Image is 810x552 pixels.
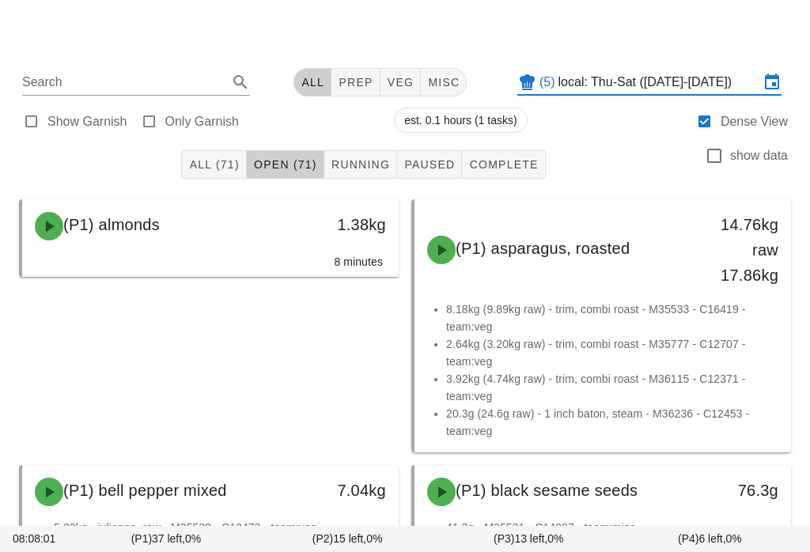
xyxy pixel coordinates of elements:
[293,68,331,96] button: All
[152,532,185,545] span: 37 left,
[75,527,256,550] div: (P1) 0%
[324,150,397,179] button: Running
[312,478,386,503] div: 7.04kg
[446,519,778,536] li: 41.3g - M35531 - C14987 - team:misc
[257,527,438,550] div: (P2) 0%
[427,76,460,89] span: misc
[403,158,455,171] span: Paused
[9,527,75,550] div: 08:08:01
[705,212,778,288] div: 14.76kg raw 17.86kg
[438,527,619,550] div: (P3) 0%
[331,158,390,171] span: Running
[38,253,383,277] div: 8 minutes
[54,519,386,536] li: 5.32kg - julienne, raw - M35530 - C12473 - team:veg
[698,532,725,545] span: 6 left,
[397,150,462,179] button: Paused
[47,114,127,130] label: Show Garnish
[165,114,239,130] label: Only Garnish
[462,150,545,179] button: Complete
[721,114,788,130] label: Dense View
[404,108,517,132] span: est. 0.1 hours (1 tasks)
[253,158,317,171] span: Open (71)
[730,148,788,164] label: show data
[181,150,246,179] button: All (71)
[338,76,373,89] span: prep
[188,158,239,171] span: All (71)
[446,301,778,335] li: 8.18kg (9.89kg raw) - trim, combi roast - M35533 - C16419 - team:veg
[446,370,778,405] li: 3.92kg (4.74kg raw) - trim, combi roast - M36115 - C12371 - team:veg
[380,68,422,96] button: veg
[446,405,778,440] li: 20.3g (24.6g raw) - 1 inch baton, steam - M36236 - C12453 - team:veg
[539,74,558,90] div: (5)
[619,527,801,550] div: (P4) 0%
[333,532,366,545] span: 15 left,
[468,158,538,171] span: Complete
[312,212,386,237] div: 1.38kg
[247,150,324,179] button: Open (71)
[446,335,778,370] li: 2.64kg (3.20kg raw) - trim, combi roast - M35777 - C12707 - team:veg
[63,482,227,499] span: (P1) bell pepper mixed
[331,68,380,96] button: prep
[456,240,630,257] span: (P1) asparagus, roasted
[456,482,638,499] span: (P1) black sesame seeds
[301,76,324,89] span: All
[514,532,547,545] span: 13 left,
[387,76,414,89] span: veg
[705,478,778,503] div: 76.3g
[63,216,160,233] span: (P1) almonds
[421,68,467,96] button: misc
